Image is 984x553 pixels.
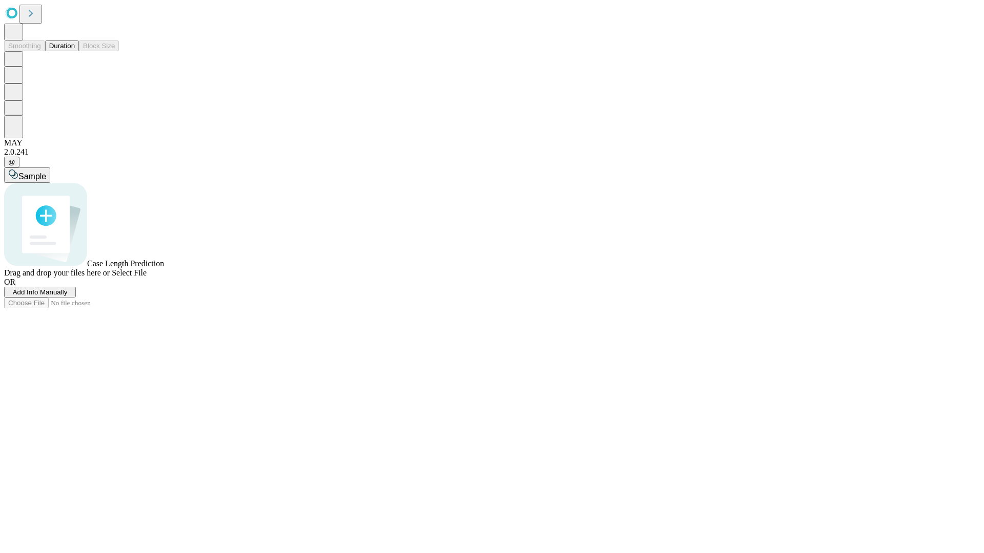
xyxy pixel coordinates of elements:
[4,147,980,157] div: 2.0.241
[13,288,68,296] span: Add Info Manually
[4,287,76,297] button: Add Info Manually
[4,157,19,167] button: @
[87,259,164,268] span: Case Length Prediction
[79,40,119,51] button: Block Size
[4,138,980,147] div: MAY
[112,268,147,277] span: Select File
[4,167,50,183] button: Sample
[4,268,110,277] span: Drag and drop your files here or
[45,40,79,51] button: Duration
[18,172,46,181] span: Sample
[4,278,15,286] span: OR
[4,40,45,51] button: Smoothing
[8,158,15,166] span: @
